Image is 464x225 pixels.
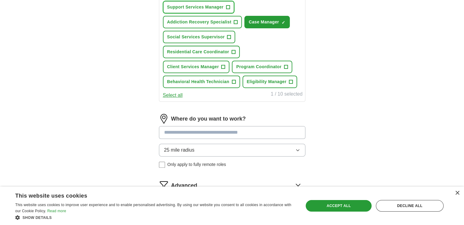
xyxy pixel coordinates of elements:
button: Residential Care Coordinator [163,46,240,58]
span: Residential Care Coordinator [167,49,229,55]
span: ✓ [282,20,285,25]
button: Addiction Recovery Specialist [163,16,242,28]
span: 25 mile radius [164,146,195,154]
img: filter [159,180,169,190]
button: Case Manager✓ [244,16,290,28]
button: Support Services Manager [163,1,234,13]
button: Select all [163,92,183,99]
label: Where do you want to work? [171,115,246,123]
div: 1 / 10 selected [271,90,302,99]
span: Support Services Manager [167,4,224,10]
span: Client Services Manager [167,64,219,70]
div: This website uses cookies [15,190,280,199]
span: This website uses cookies to improve user experience and to enable personalised advertising. By u... [15,203,291,213]
span: Only apply to fully remote roles [167,161,226,168]
span: Show details [23,216,52,220]
span: Social Services Supervisor [167,34,225,40]
span: Eligibility Manager [247,79,286,85]
div: Decline all [376,200,444,212]
div: Show details [15,214,295,220]
div: Close [455,191,459,195]
button: 25 mile radius [159,144,305,156]
a: Read more, opens a new window [47,209,66,213]
button: Client Services Manager [163,61,230,73]
span: Behavioral Health Technician [167,79,229,85]
span: Program Coordinator [236,64,281,70]
button: Program Coordinator [232,61,292,73]
img: location.png [159,114,169,124]
button: Eligibility Manager [243,76,297,88]
button: Social Services Supervisor [163,31,236,43]
div: Accept all [306,200,372,212]
span: Addiction Recovery Specialist [167,19,232,25]
span: Case Manager [249,19,279,25]
button: Behavioral Health Technician [163,76,240,88]
input: Only apply to fully remote roles [159,162,165,168]
span: Advanced [171,181,197,190]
